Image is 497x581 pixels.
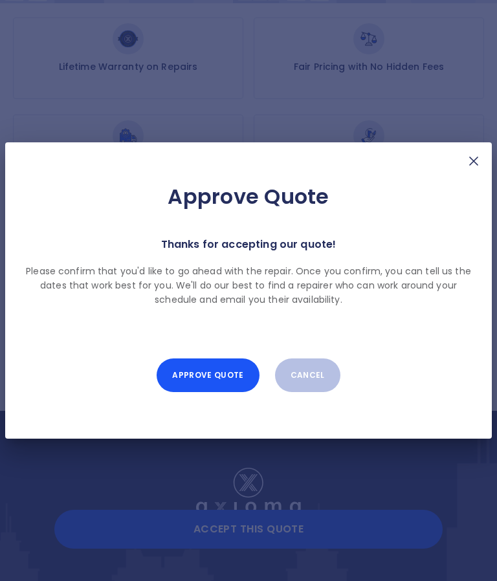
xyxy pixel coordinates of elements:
[161,236,337,254] p: Thanks for accepting our quote!
[26,184,471,210] h2: Approve Quote
[157,358,259,392] button: Approve Quote
[26,264,471,307] p: Please confirm that you'd like to go ahead with the repair. Once you confirm, you can tell us the...
[466,153,481,169] img: X Mark
[275,358,340,392] button: Cancel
